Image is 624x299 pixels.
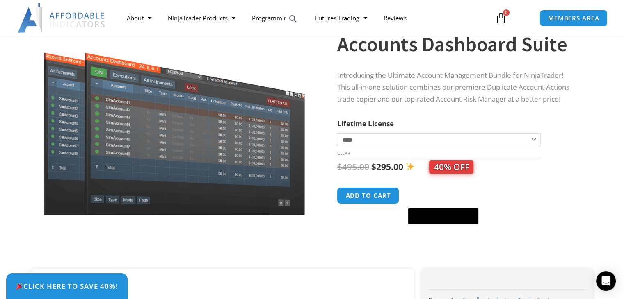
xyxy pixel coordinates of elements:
[337,161,369,172] bdi: 495.00
[244,9,307,27] a: Programming
[406,186,480,206] iframe: Secure express checkout frame
[337,187,399,204] button: Add to cart
[337,70,576,105] p: Introducing the Ultimate Account Management Bundle for NinjaTrader! This all-in-one solution comb...
[337,150,350,156] a: Clear options
[371,161,403,172] bdi: 295.00
[160,9,244,27] a: NinjaTrader Products
[337,230,576,237] iframe: PayPal Message 1
[375,9,415,27] a: Reviews
[483,6,519,30] a: 0
[119,9,487,27] nav: Menu
[6,273,128,299] a: 🎉Click Here to save 40%!
[371,161,376,172] span: $
[548,15,599,21] span: MEMBERS AREA
[16,283,118,290] span: Click Here to save 40%!
[286,11,300,26] a: View full-screen image gallery
[539,10,608,27] a: MEMBERS AREA
[408,208,478,224] button: Buy with GPay
[119,9,160,27] a: About
[337,30,576,59] h1: Accounts Dashboard Suite
[307,9,375,27] a: Futures Trading
[337,119,393,128] label: Lifetime License
[503,9,510,16] span: 0
[337,161,342,172] span: $
[596,271,616,291] div: Open Intercom Messenger
[429,160,473,174] span: 40% OFF
[18,3,106,33] img: LogoAI | Affordable Indicators – NinjaTrader
[406,162,414,171] img: ✨
[16,283,23,290] img: 🎉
